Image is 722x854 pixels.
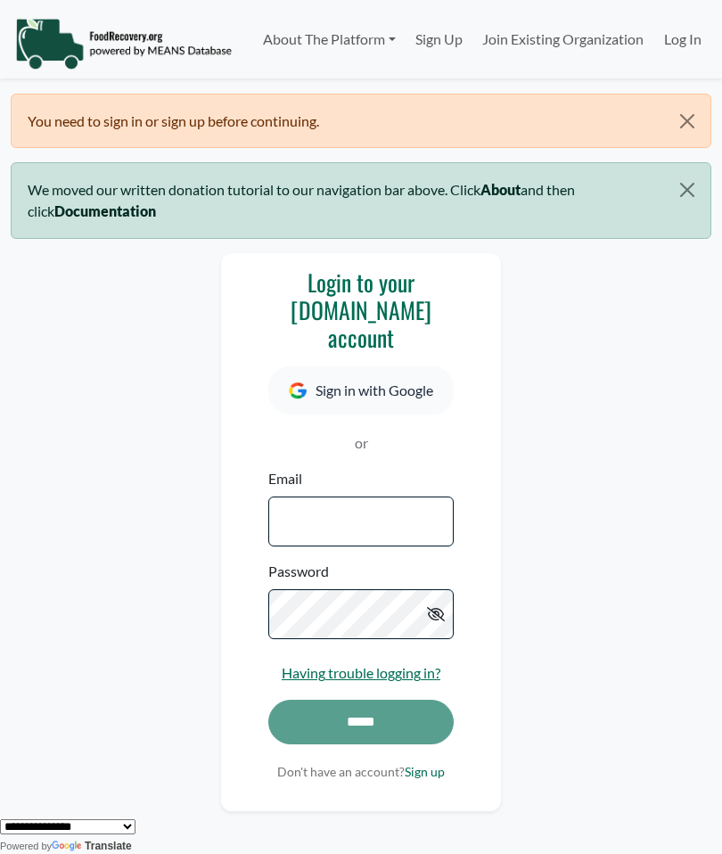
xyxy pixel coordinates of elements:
a: About The Platform [252,21,405,57]
p: or [268,432,454,454]
h3: Login to your [DOMAIN_NAME] account [268,268,454,350]
div: You need to sign in or sign up before continuing. [11,94,711,148]
button: Close [665,163,710,217]
label: Password [268,561,329,582]
div: We moved our written donation tutorial to our navigation bar above. Click and then click [11,162,711,238]
a: Translate [52,840,132,852]
b: About [480,181,521,198]
p: Don't have an account? [268,762,454,781]
img: Google Translate [52,841,85,853]
a: Sign up [405,764,445,779]
img: NavigationLogo_FoodRecovery-91c16205cd0af1ed486a0f1a7774a6544ea792ac00100771e7dd3ec7c0e58e41.png [15,17,232,70]
button: Sign in with Google [268,366,454,415]
a: Sign Up [406,21,472,57]
label: Email [268,468,302,489]
a: Having trouble logging in? [282,664,440,681]
button: Close [665,94,710,148]
a: Log In [654,21,711,57]
a: Join Existing Organization [472,21,653,57]
b: Documentation [54,202,156,219]
img: Google Icon [289,382,307,399]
